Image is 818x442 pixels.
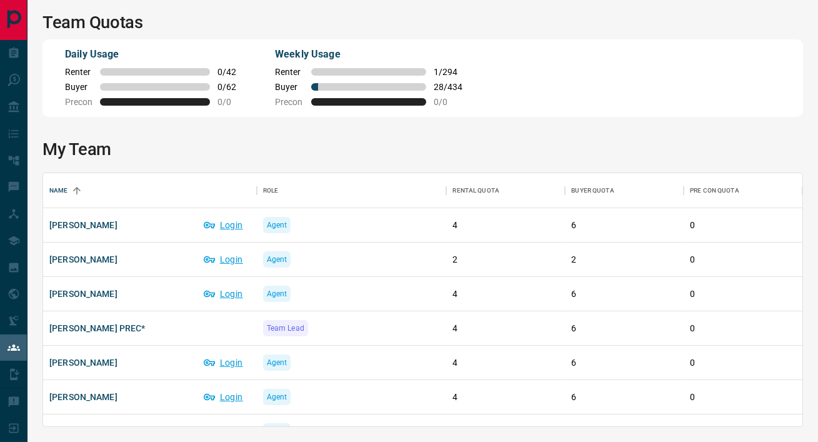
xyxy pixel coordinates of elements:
p: 2 [452,253,559,266]
span: [PERSON_NAME] [49,253,117,266]
span: [PERSON_NAME] [49,219,117,231]
div: Name [43,173,257,208]
div: Role [257,173,447,208]
p: Weekly Usage [275,47,462,62]
button: Login [197,421,251,441]
span: 0 / 42 [217,67,245,77]
button: Login [197,353,251,373]
span: [PERSON_NAME] [49,425,117,438]
p: 0 [690,356,796,369]
div: Buyer Quota [571,173,614,208]
span: Agent [267,288,287,300]
span: Agent [267,425,287,438]
p: 4 [452,391,559,404]
span: Team Lead [267,322,304,334]
p: 6 [571,356,677,369]
div: Rental Quota [452,173,499,208]
p: 6 [571,288,677,301]
div: Buyer Quota [565,173,684,208]
p: 4 [452,288,559,301]
p: Daily Usage [65,47,245,62]
span: Buyer [65,82,92,92]
button: Login [197,249,251,269]
p: 0 [690,219,796,232]
h1: My Team [42,139,803,159]
div: Name [49,173,68,208]
span: [PERSON_NAME] [49,288,117,300]
span: Agent [267,391,287,403]
p: 4 [452,425,559,438]
p: 6 [571,322,677,335]
button: Login [197,215,251,235]
span: [PERSON_NAME] [49,356,117,369]
p: 0 [690,322,796,335]
p: 0 [690,253,796,266]
p: 2 [571,253,677,266]
div: Pre Con Quota [684,173,802,208]
button: Login [197,387,251,407]
span: [PERSON_NAME] PREC* [49,322,145,334]
span: Agent [267,219,287,231]
p: 4 [452,322,559,335]
span: Renter [65,67,92,77]
div: Rental Quota [446,173,565,208]
button: Sort [68,182,86,199]
span: 28 / 434 [434,82,462,92]
div: Pre Con Quota [690,173,739,208]
span: 0 / 0 [434,97,462,107]
p: 6 [571,391,677,404]
span: [PERSON_NAME] [49,391,117,403]
span: 0 / 62 [217,82,245,92]
h1: Team Quotas [42,13,803,33]
p: 6 [571,219,677,232]
p: 0 [690,425,796,438]
p: 0 [690,391,796,404]
div: Role [263,173,279,208]
span: Agent [267,356,287,369]
p: 6 [571,425,677,438]
span: Agent [267,253,287,266]
p: 0 [690,288,796,301]
p: 4 [452,356,559,369]
span: 0 / 0 [217,97,245,107]
span: 1 / 294 [434,67,462,77]
span: Precon [65,97,92,107]
p: 4 [452,219,559,232]
span: Renter [275,67,304,77]
span: Precon [275,97,304,107]
button: Login [197,284,251,304]
span: Buyer [275,82,304,92]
